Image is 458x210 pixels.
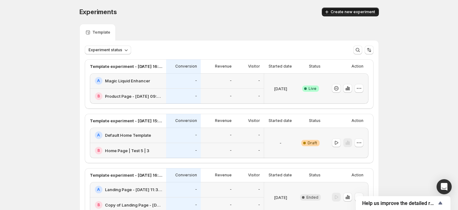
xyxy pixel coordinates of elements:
[309,118,321,123] p: Status
[230,148,232,153] p: -
[105,132,151,138] h2: Default Home Template
[306,195,318,200] span: Ended
[230,202,232,207] p: -
[230,133,232,138] p: -
[258,202,260,207] p: -
[230,78,232,83] p: -
[280,140,281,146] p: -
[269,118,292,123] p: Started date
[248,173,260,178] p: Visitor
[258,133,260,138] p: -
[309,64,321,69] p: Status
[195,133,197,138] p: -
[175,118,197,123] p: Conversion
[97,94,100,99] h2: B
[105,202,162,208] h2: Copy of Landing Page - [DATE] 11:32:43
[351,118,363,123] p: Action
[274,86,287,92] p: [DATE]
[258,94,260,99] p: -
[89,47,122,52] span: Experiment status
[97,78,100,83] h2: A
[258,187,260,192] p: -
[195,202,197,207] p: -
[269,64,292,69] p: Started date
[97,133,100,138] h2: A
[331,9,375,14] span: Create new experiment
[97,202,100,207] h2: B
[215,64,232,69] p: Revenue
[97,187,100,192] h2: A
[105,147,149,154] h2: Home Page | Test 5 | 3
[274,194,287,201] p: [DATE]
[175,173,197,178] p: Conversion
[309,86,316,91] span: Live
[322,8,379,16] button: Create new experiment
[85,46,131,54] button: Experiment status
[362,200,437,206] span: Help us improve the detailed report for A/B campaigns
[258,148,260,153] p: -
[362,199,444,207] button: Show survey - Help us improve the detailed report for A/B campaigns
[437,179,452,194] div: Open Intercom Messenger
[230,94,232,99] p: -
[195,187,197,192] p: -
[351,64,363,69] p: Action
[230,187,232,192] p: -
[195,94,197,99] p: -
[105,93,162,99] h2: Product Page - [DATE] 09:25:06
[248,118,260,123] p: Visitor
[90,63,162,69] p: Template experiment - [DATE] 16:21:27
[92,30,110,35] p: Template
[258,78,260,83] p: -
[90,118,162,124] p: Template experiment - [DATE] 15:24:12
[97,148,100,153] h2: B
[248,64,260,69] p: Visitor
[195,78,197,83] p: -
[269,173,292,178] p: Started date
[308,141,317,146] span: Draft
[79,8,117,16] span: Experiments
[105,78,150,84] h2: Magic Liquid Enhancer
[351,173,363,178] p: Action
[215,173,232,178] p: Revenue
[90,172,162,178] p: Template experiment - [DATE] 16:52:55
[195,148,197,153] p: -
[175,64,197,69] p: Conversion
[365,46,374,54] button: Sort the results
[215,118,232,123] p: Revenue
[309,173,321,178] p: Status
[105,186,162,193] h2: Landing Page - [DATE] 11:32:43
